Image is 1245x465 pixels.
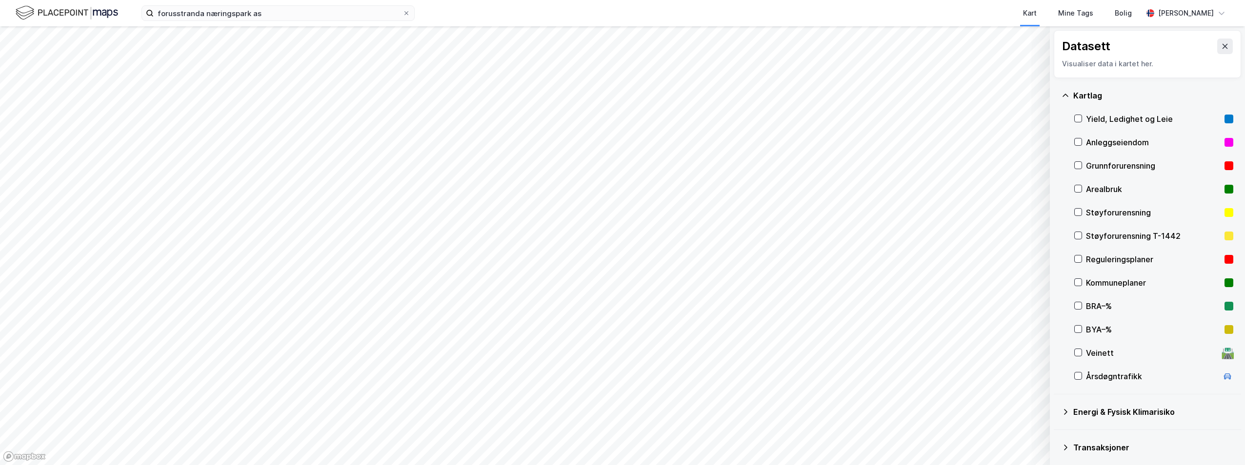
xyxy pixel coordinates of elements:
[1073,406,1233,418] div: Energi & Fysisk Klimarisiko
[1086,253,1221,265] div: Reguleringsplaner
[1086,160,1221,172] div: Grunnforurensning
[1086,324,1221,335] div: BYA–%
[1196,418,1245,465] div: Kontrollprogram for chat
[1221,347,1234,359] div: 🛣️
[1115,7,1132,19] div: Bolig
[1058,7,1093,19] div: Mine Tags
[1062,39,1110,54] div: Datasett
[154,6,402,20] input: Søk på adresse, matrikkel, gårdeiere, leietakere eller personer
[1086,230,1221,242] div: Støyforurensning T-1442
[1158,7,1214,19] div: [PERSON_NAME]
[1023,7,1037,19] div: Kart
[1073,442,1233,453] div: Transaksjoner
[1086,113,1221,125] div: Yield, Ledighet og Leie
[1086,183,1221,195] div: Arealbruk
[1073,90,1233,101] div: Kartlag
[3,451,46,462] a: Mapbox homepage
[1196,418,1245,465] iframe: Chat Widget
[1086,347,1218,359] div: Veinett
[1086,370,1218,382] div: Årsdøgntrafikk
[1086,136,1221,148] div: Anleggseiendom
[1086,300,1221,312] div: BRA–%
[16,4,118,21] img: logo.f888ab2527a4732fd821a326f86c7f29.svg
[1086,207,1221,218] div: Støyforurensning
[1086,277,1221,289] div: Kommuneplaner
[1062,58,1233,70] div: Visualiser data i kartet her.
